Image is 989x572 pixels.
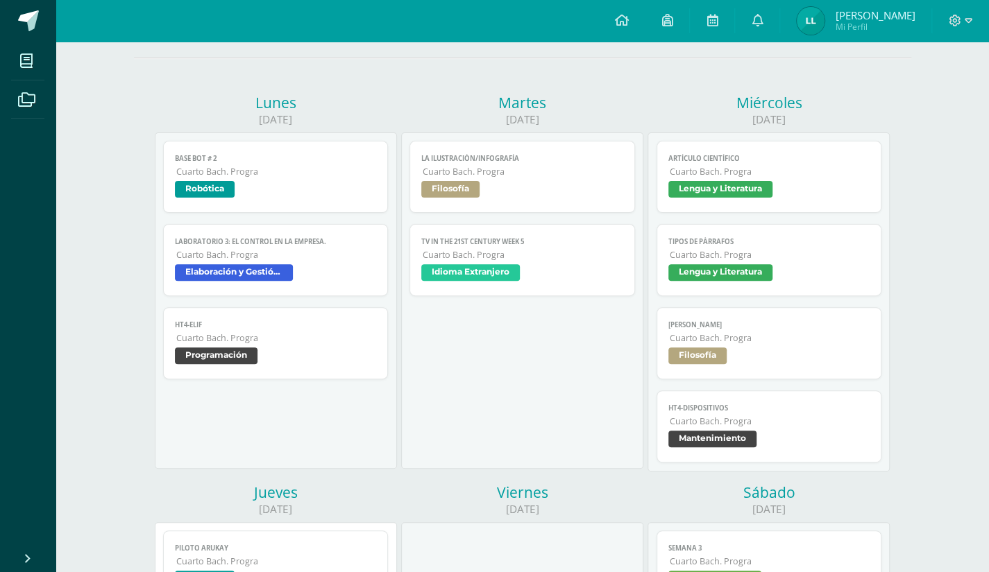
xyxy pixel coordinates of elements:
span: HT4-ELIF [175,320,377,329]
span: Lengua y Literatura [668,264,772,281]
div: [DATE] [401,112,643,127]
span: LABORATORIO 3: El control en la empresa. [175,237,377,246]
a: LABORATORIO 3: El control en la empresa.Cuarto Bach. PrograElaboración y Gestión de proyectos [163,224,389,296]
span: Cuarto Bach. Progra [176,249,377,261]
span: TV in the 21st Century week 5 [421,237,623,246]
span: Robótica [175,181,235,198]
span: Cuarto Bach. Progra [670,415,870,427]
div: Jueves [155,483,397,502]
span: La ilustración/infografía [421,154,623,163]
span: Cuarto Bach. Progra [670,555,870,567]
span: Base bot # 2 [175,154,377,163]
div: Miércoles [648,93,890,112]
div: [DATE] [648,502,890,517]
span: [PERSON_NAME] [835,8,915,22]
span: Cuarto Bach. Progra [176,332,377,344]
a: [PERSON_NAME]Cuarto Bach. PrograFilosofía [657,307,882,379]
a: Tipos de párrafosCuarto Bach. PrograLengua y Literatura [657,224,882,296]
span: Elaboración y Gestión de proyectos [175,264,293,281]
span: Filosofía [668,347,727,364]
img: 8bdd3acf431f0967450fd4ed4c12ace8.png [797,7,825,35]
div: Lunes [155,93,397,112]
a: Artículo científicoCuarto Bach. PrograLengua y Literatura [657,141,882,213]
div: [DATE] [155,112,397,127]
span: Artículo científico [668,154,870,163]
span: Cuarto Bach. Progra [176,555,377,567]
a: HT4-DispositivosCuarto Bach. PrograMantenimiento [657,390,882,462]
span: Lengua y Literatura [668,181,772,198]
span: Cuarto Bach. Progra [670,166,870,177]
span: Mi Perfil [835,21,915,33]
span: Cuarto Bach. Progra [670,332,870,344]
span: Idioma Extranjero [421,264,520,281]
span: Cuarto Bach. Progra [423,249,623,261]
span: [PERSON_NAME] [668,320,870,329]
span: Filosofía [421,181,480,198]
div: Martes [401,93,643,112]
span: Mantenimiento [668,431,756,447]
a: Base bot # 2Cuarto Bach. PrograRobótica [163,141,389,213]
span: Semana 3 [668,544,870,553]
div: [DATE] [155,502,397,517]
span: Programación [175,347,257,364]
div: [DATE] [401,502,643,517]
div: [DATE] [648,112,890,127]
div: Sábado [648,483,890,502]
a: HT4-ELIFCuarto Bach. PrograProgramación [163,307,389,379]
span: Cuarto Bach. Progra [670,249,870,261]
a: La ilustración/infografíaCuarto Bach. PrograFilosofía [409,141,635,213]
a: TV in the 21st Century week 5Cuarto Bach. PrograIdioma Extranjero [409,224,635,296]
span: Tipos de párrafos [668,237,870,246]
span: HT4-Dispositivos [668,404,870,413]
span: Cuarto Bach. Progra [176,166,377,177]
span: Cuarto Bach. Progra [423,166,623,177]
span: Piloto Arukay [175,544,377,553]
div: Viernes [401,483,643,502]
